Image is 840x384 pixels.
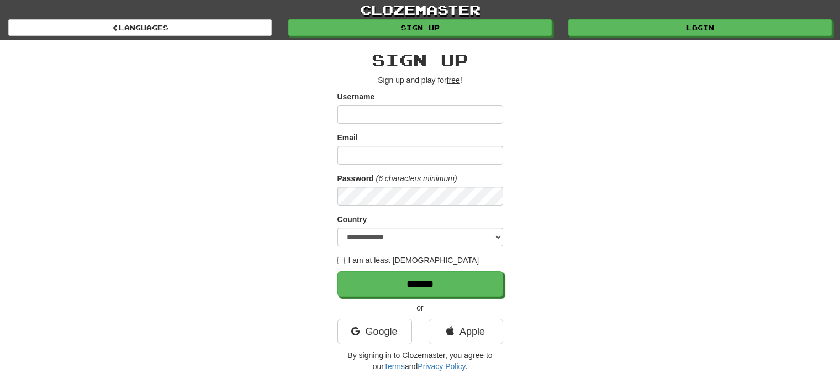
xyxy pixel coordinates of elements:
[8,19,272,36] a: Languages
[418,362,465,371] a: Privacy Policy
[568,19,832,36] a: Login
[337,173,374,184] label: Password
[337,257,345,264] input: I am at least [DEMOGRAPHIC_DATA]
[376,174,457,183] em: (6 characters minimum)
[337,350,503,372] p: By signing in to Clozemaster, you agree to our and .
[384,362,405,371] a: Terms
[337,75,503,86] p: Sign up and play for !
[429,319,503,344] a: Apple
[288,19,552,36] a: Sign up
[337,214,367,225] label: Country
[337,132,358,143] label: Email
[447,76,460,85] u: free
[337,302,503,313] p: or
[337,255,479,266] label: I am at least [DEMOGRAPHIC_DATA]
[337,319,412,344] a: Google
[337,91,375,102] label: Username
[337,51,503,69] h2: Sign up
